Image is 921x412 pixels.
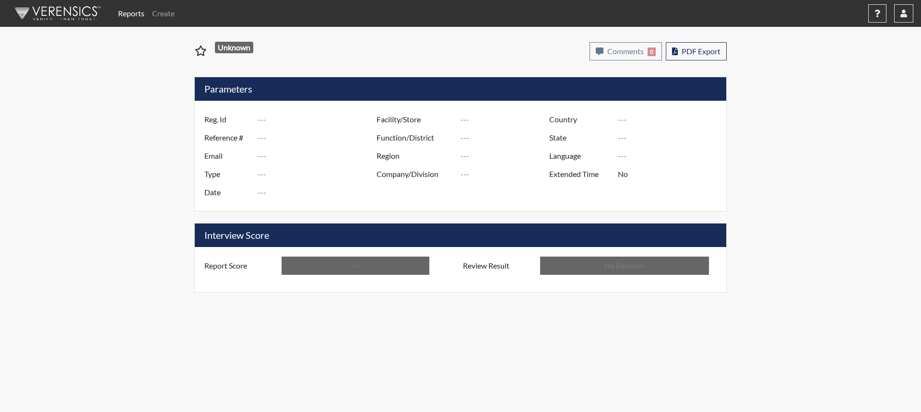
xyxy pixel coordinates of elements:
label: Facility/Store [369,110,460,129]
h5: Parameters [195,77,726,101]
label: Report Score [197,257,282,275]
button: Comments0 [590,42,662,60]
input: --- [618,147,724,165]
input: --- [258,110,379,129]
input: --- [618,129,724,147]
label: Review Result [456,257,540,275]
a: Create [148,4,178,23]
input: No Decision [540,257,709,275]
label: Type [197,165,258,183]
input: --- [460,165,552,183]
input: --- [618,165,724,183]
label: Company/Division [369,165,460,183]
span: PDF Export [682,47,720,56]
input: --- [258,165,379,183]
span: 0 [648,47,656,56]
input: --- [460,110,552,129]
label: Language [542,147,618,165]
label: State [542,129,618,147]
input: --- [258,129,379,147]
span: Unknown [215,42,254,53]
button: PDF Export [666,42,727,60]
input: --- [282,257,429,275]
label: Reference # [197,129,258,147]
input: --- [258,147,379,165]
label: Date [197,183,258,201]
label: Reg. Id [197,110,258,129]
label: Country [542,110,618,129]
label: Function/District [369,129,460,147]
span: Comments [607,47,644,56]
a: Reports [114,4,148,23]
input: --- [258,183,379,201]
h5: Interview Score [195,224,726,247]
input: --- [618,110,724,129]
label: Region [369,147,460,165]
label: Extended Time [542,165,618,183]
input: --- [460,147,552,165]
label: Email [197,147,258,165]
input: --- [460,129,552,147]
